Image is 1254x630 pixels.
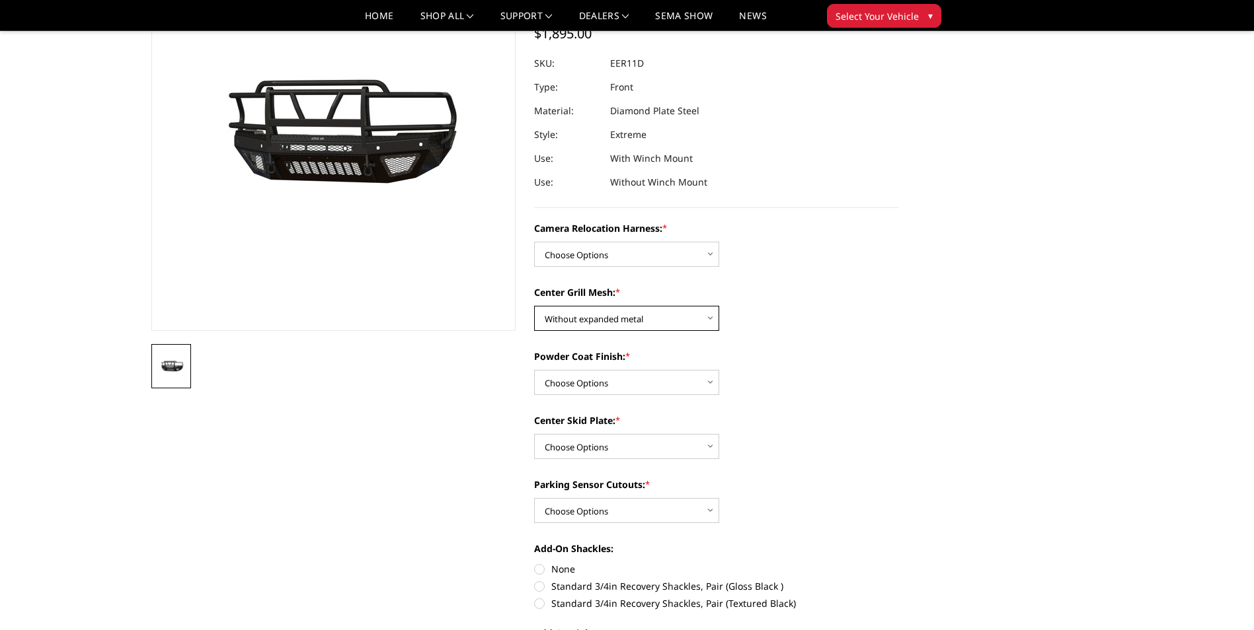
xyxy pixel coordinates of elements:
iframe: Chat Widget [1188,567,1254,630]
dd: Diamond Plate Steel [610,99,699,123]
label: Powder Coat Finish: [534,349,899,363]
a: SEMA Show [655,11,713,30]
dt: Material: [534,99,600,123]
a: shop all [420,11,474,30]
dt: Type: [534,75,600,99]
dt: Style: [534,123,600,147]
dt: Use: [534,147,600,170]
a: Support [500,11,553,30]
button: Select Your Vehicle [827,4,941,28]
a: Dealers [579,11,629,30]
dd: Without Winch Mount [610,170,707,194]
a: News [739,11,766,30]
span: Select Your Vehicle [836,9,919,23]
dd: Extreme [610,123,647,147]
span: $1,895.00 [534,24,592,42]
a: Home [365,11,393,30]
dt: Use: [534,170,600,194]
label: Camera Relocation Harness: [534,221,899,235]
dd: EER11D [610,52,644,75]
label: Add-On Shackles: [534,542,899,555]
label: Center Grill Mesh: [534,285,899,299]
dd: Front [610,75,633,99]
label: None [534,562,899,576]
label: Standard 3/4in Recovery Shackles, Pair (Gloss Black ) [534,579,899,593]
img: 2011-2018 Ram 4500-5500 - T2 Series - Extreme Front Bumper (receiver or winch) [155,357,187,374]
span: ▾ [928,9,933,22]
label: Center Skid Plate: [534,413,899,427]
dd: With Winch Mount [610,147,693,170]
dt: SKU: [534,52,600,75]
label: Standard 3/4in Recovery Shackles, Pair (Textured Black) [534,596,899,610]
label: Parking Sensor Cutouts: [534,477,899,491]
